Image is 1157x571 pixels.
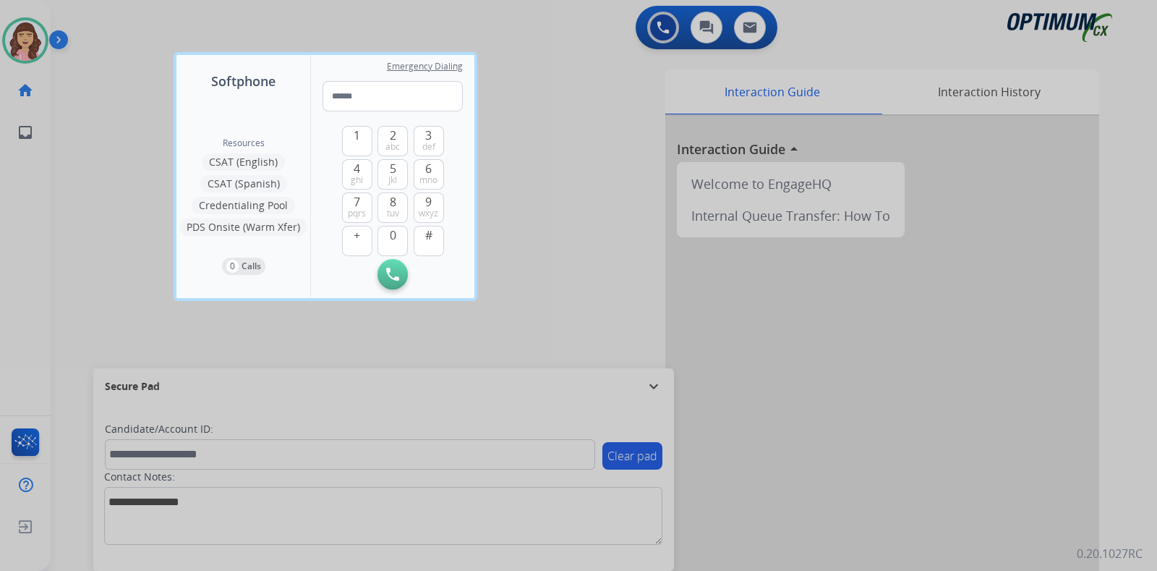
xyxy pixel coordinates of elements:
[179,219,307,236] button: PDS Onsite (Warm Xfer)
[342,159,372,190] button: 4ghi
[377,193,408,223] button: 8tuv
[200,175,287,193] button: CSAT (Spanish)
[414,193,444,223] button: 9wxyz
[414,126,444,156] button: 3def
[390,193,396,211] span: 8
[387,208,399,219] span: tuv
[385,141,400,153] span: abc
[211,71,276,91] span: Softphone
[226,260,239,273] p: 0
[1077,545,1143,562] p: 0.20.1027RC
[354,193,360,211] span: 7
[377,226,408,256] button: 0
[422,141,435,153] span: def
[390,127,396,144] span: 2
[425,227,432,244] span: #
[354,127,360,144] span: 1
[354,227,360,244] span: +
[202,153,285,171] button: CSAT (English)
[414,159,444,190] button: 6mno
[425,127,432,144] span: 3
[351,174,363,186] span: ghi
[419,208,438,219] span: wxyz
[354,160,360,177] span: 4
[377,159,408,190] button: 5jkl
[342,193,372,223] button: 7pqrs
[419,174,437,186] span: mno
[390,160,396,177] span: 5
[222,258,265,275] button: 0Calls
[192,197,295,214] button: Credentialing Pool
[387,61,463,72] span: Emergency Dialing
[242,260,261,273] p: Calls
[342,126,372,156] button: 1
[390,227,396,244] span: 0
[377,126,408,156] button: 2abc
[425,160,432,177] span: 6
[386,268,399,281] img: call-button
[414,226,444,256] button: #
[342,226,372,256] button: +
[425,193,432,211] span: 9
[223,138,265,149] span: Resources
[388,174,397,186] span: jkl
[348,208,366,219] span: pqrs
